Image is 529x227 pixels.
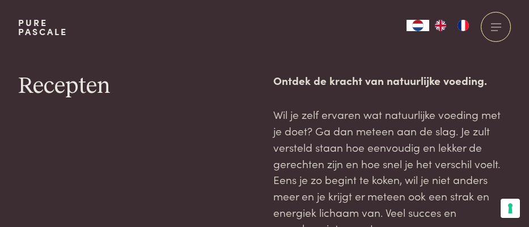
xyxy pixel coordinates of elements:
button: Uw voorkeuren voor toestemming voor trackingtechnologieën [501,199,520,218]
strong: Ontdek de kracht van natuurlijke voeding. [273,72,487,88]
aside: Language selected: Nederlands [407,20,475,31]
a: NL [407,20,429,31]
h1: Recepten [18,72,256,101]
ul: Language list [429,20,475,31]
a: EN [429,20,452,31]
a: PurePascale [18,18,67,36]
a: FR [452,20,475,31]
div: Language [407,20,429,31]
